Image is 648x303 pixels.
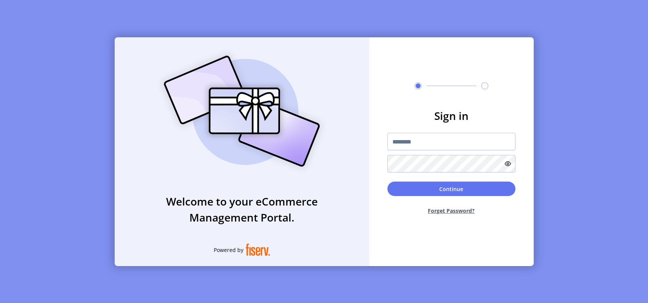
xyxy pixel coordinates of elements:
[387,201,515,221] button: Forget Password?
[214,246,243,254] span: Powered by
[387,182,515,196] button: Continue
[152,47,331,175] img: card_Illustration.svg
[115,193,369,225] h3: Welcome to your eCommerce Management Portal.
[387,108,515,124] h3: Sign in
